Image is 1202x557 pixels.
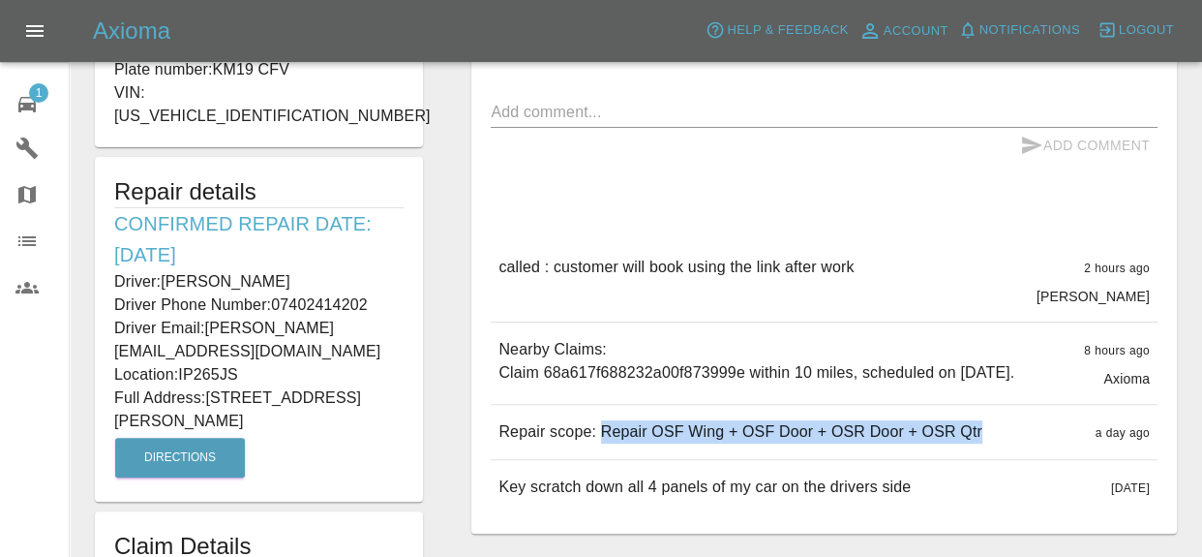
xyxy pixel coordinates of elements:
[114,270,404,294] p: Driver: [PERSON_NAME]
[979,19,1080,42] span: Notifications
[498,256,854,279] p: called : customer will book using the link after work
[114,294,404,317] p: Driver Phone Number: 07402414202
[114,176,404,207] h5: Repair details
[1096,426,1150,440] span: a day ago
[115,438,245,478] button: Directions
[498,476,911,499] p: Key scratch down all 4 panels of my car on the drivers side
[727,19,848,42] span: Help & Feedback
[953,15,1085,46] button: Notifications
[29,83,48,103] span: 1
[114,58,404,81] p: Plate number: KM19 CFV
[498,338,1014,385] p: Nearby Claims: Claim 68a617f688232a00f873999e within 10 miles, scheduled on [DATE].
[1119,19,1174,42] span: Logout
[884,20,948,43] span: Account
[701,15,853,46] button: Help & Feedback
[114,387,404,433] p: Full Address: [STREET_ADDRESS][PERSON_NAME]
[114,81,404,128] p: VIN: [US_VEHICLE_IDENTIFICATION_NUMBER]
[114,208,404,270] h6: Confirmed Repair Date: [DATE]
[12,8,58,54] button: Open drawer
[498,420,982,444] p: Repair scope: Repair OSF Wing + OSF Door + OSR Door + OSR Qtr
[114,317,404,363] p: Driver Email: [PERSON_NAME][EMAIL_ADDRESS][DOMAIN_NAME]
[1103,369,1150,388] p: Axioma
[114,363,404,387] p: Location: IP265JS
[1084,344,1150,357] span: 8 hours ago
[1111,481,1150,495] span: [DATE]
[93,15,170,46] h5: Axioma
[1093,15,1179,46] button: Logout
[854,15,953,46] a: Account
[1084,262,1150,275] span: 2 hours ago
[1037,287,1150,306] p: [PERSON_NAME]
